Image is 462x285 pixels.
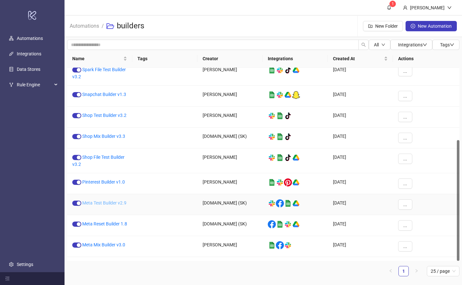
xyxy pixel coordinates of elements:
[328,215,393,236] div: [DATE]
[333,55,383,62] span: Created At
[403,223,407,228] span: ...
[197,236,263,257] div: [PERSON_NAME]
[197,173,263,194] div: [PERSON_NAME]
[197,61,263,86] div: [PERSON_NAME]
[403,156,407,161] span: ...
[387,5,391,10] span: bell
[17,78,52,91] span: Rule Engine
[361,43,366,47] span: search
[197,50,263,68] th: Creator
[398,266,409,276] li: 1
[423,43,427,47] span: down
[398,112,412,122] button: ...
[72,155,125,167] a: Shop File Test Builder v3.2
[389,1,396,7] sup: 1
[432,40,459,50] button: Tagsdown
[72,55,122,62] span: Name
[67,50,132,68] th: Name
[398,133,412,143] button: ...
[411,266,422,276] button: right
[398,199,412,210] button: ...
[328,148,393,173] div: [DATE]
[403,114,407,119] span: ...
[431,266,456,276] span: 25 / page
[398,241,412,252] button: ...
[386,266,396,276] li: Previous Page
[392,2,394,6] span: 1
[82,92,126,97] a: Snapchat Builder v1.3
[17,262,33,267] a: Settings
[368,24,373,28] span: folder-add
[328,173,393,194] div: [DATE]
[407,4,447,11] div: [PERSON_NAME]
[418,24,452,29] span: New Automation
[197,107,263,128] div: [PERSON_NAME]
[411,24,415,28] span: plus-circle
[374,42,379,47] span: All
[132,50,197,68] th: Tags
[403,69,407,74] span: ...
[440,42,454,47] span: Tags
[415,269,418,273] span: right
[406,21,457,31] button: New Automation
[197,215,263,236] div: [DOMAIN_NAME] (SK)
[106,22,114,30] span: folder-open
[386,266,396,276] button: left
[403,5,407,10] span: user
[82,200,126,205] a: Meta Test Builder v2.9
[398,220,412,231] button: ...
[403,244,407,249] span: ...
[328,61,393,86] div: [DATE]
[328,50,393,68] th: Created At
[389,269,393,273] span: left
[17,51,41,56] a: Integrations
[398,154,412,164] button: ...
[411,266,422,276] li: Next Page
[390,40,432,50] button: Integrationsdown
[17,36,43,41] a: Automations
[197,194,263,215] div: [DOMAIN_NAME] (SK)
[82,179,125,185] a: Pinterest Builder v1.0
[403,181,407,186] span: ...
[328,107,393,128] div: [DATE]
[102,16,104,36] li: /
[82,113,126,118] a: Shop Test Builder v3.2
[328,236,393,257] div: [DATE]
[398,66,412,76] button: ...
[427,266,459,276] div: Page Size
[117,21,144,31] h3: builders
[375,24,398,29] span: New Folder
[447,5,452,10] span: down
[369,40,390,50] button: Alldown
[328,86,393,107] div: [DATE]
[17,67,40,72] a: Data Stores
[398,42,427,47] span: Integrations
[328,194,393,215] div: [DATE]
[82,134,125,139] a: Shop Mix Builder v3.3
[197,148,263,173] div: [PERSON_NAME]
[381,43,385,47] span: down
[399,266,408,276] a: 1
[197,86,263,107] div: [PERSON_NAME]
[82,221,127,226] a: Meta Reset Builder 1.8
[450,43,454,47] span: down
[5,276,10,281] span: menu-fold
[403,135,407,140] span: ...
[363,21,403,31] button: New Folder
[263,50,328,68] th: Integrations
[9,82,14,87] span: fork
[403,93,407,99] span: ...
[403,202,407,207] span: ...
[328,128,393,148] div: [DATE]
[398,178,412,189] button: ...
[393,50,459,68] th: Actions
[68,22,100,29] a: Automations
[82,242,125,247] a: Meta Mix Builder v3.0
[197,128,263,148] div: [DOMAIN_NAME] (SK)
[398,91,412,101] button: ...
